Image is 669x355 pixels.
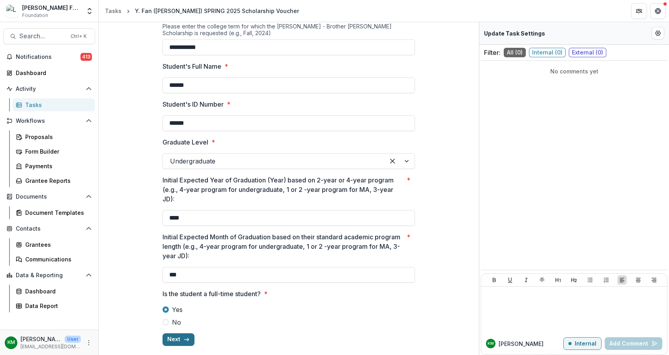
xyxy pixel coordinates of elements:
a: Document Templates [13,206,95,219]
span: 413 [80,53,92,61]
span: Workflows [16,118,82,124]
a: Form Builder [13,145,95,158]
button: Open Documents [3,190,95,203]
button: More [84,338,93,347]
p: Internal [575,340,596,347]
button: Open entity switcher [84,3,95,19]
a: Payments [13,160,95,173]
div: Ctrl + K [69,32,88,41]
button: Partners [631,3,647,19]
p: Initial Expected Month of Graduation based on their standard academic program length (e.g., 4-yea... [163,232,404,261]
button: Open Contacts [3,222,95,235]
div: Kate Morris [488,342,494,346]
div: Grantee Reports [25,177,89,185]
button: Align Left [617,275,627,285]
span: Contacts [16,225,82,232]
div: Dashboard [16,69,89,77]
span: All ( 0 ) [504,48,526,57]
div: Grantees [25,240,89,249]
p: [PERSON_NAME] [499,340,544,348]
button: Strike [537,275,547,285]
div: Y. Fan ([PERSON_NAME]) SPRING 2025 Scholarship Voucher [135,7,299,15]
button: Heading 1 [553,275,563,285]
div: Tasks [25,101,89,109]
button: Add Comment [605,337,662,350]
img: Lavelle Fund for the Blind [6,5,19,17]
span: External ( 0 ) [569,48,606,57]
span: Search... [19,32,66,40]
a: Proposals [13,130,95,143]
p: Student's ID Number [163,100,224,109]
p: [EMAIL_ADDRESS][DOMAIN_NAME] [21,343,81,350]
button: Get Help [650,3,666,19]
button: Bold [490,275,499,285]
button: Bullet List [585,275,595,285]
div: Document Templates [25,208,89,217]
p: No comments yet [484,67,664,75]
button: Ordered List [602,275,611,285]
p: Update Task Settings [484,29,545,38]
nav: breadcrumb [102,5,302,17]
span: Notifications [16,54,80,60]
div: Form Builder [25,147,89,156]
button: Notifications413 [3,51,95,63]
div: Tasks [105,7,121,15]
div: Dashboard [25,287,89,295]
a: Tasks [13,98,95,111]
p: Filter: [484,48,501,57]
button: Open Data & Reporting [3,269,95,282]
a: Communications [13,253,95,266]
span: Internal ( 0 ) [529,48,566,57]
button: Open Activity [3,83,95,95]
div: Clear selected options [386,155,399,167]
button: Internal [563,337,602,350]
a: Grantee Reports [13,174,95,187]
div: [PERSON_NAME] Fund for the Blind [22,4,81,12]
p: Graduate Level [163,137,208,147]
a: Tasks [102,5,125,17]
span: Data & Reporting [16,272,82,279]
p: Is the student a full-time student? [163,289,261,299]
p: [PERSON_NAME] [21,335,62,343]
button: Align Center [633,275,643,285]
span: Foundation [22,12,48,19]
button: Align Right [649,275,659,285]
div: Data Report [25,302,89,310]
button: Open Workflows [3,115,95,127]
div: Please enter the college term for which the [PERSON_NAME] - Brother [PERSON_NAME] Scholarship is ... [163,23,415,39]
button: Edit Form Settings [652,27,664,39]
p: Initial Expected Year of Graduation (Year) based on 2-year or 4-year program (e.g., 4-year progra... [163,175,404,204]
div: Communications [25,255,89,263]
div: Kate Morris [7,340,15,345]
span: Documents [16,193,82,200]
div: Payments [25,162,89,170]
p: Student's Full Name [163,62,221,71]
button: Underline [505,275,515,285]
a: Dashboard [3,66,95,79]
div: Proposals [25,133,89,141]
button: Next [163,333,194,346]
button: Heading 2 [569,275,579,285]
p: User [65,336,81,343]
button: Italicize [521,275,531,285]
span: No [172,317,181,327]
span: Yes [172,305,183,314]
a: Dashboard [13,285,95,298]
span: Activity [16,86,82,92]
a: Grantees [13,238,95,251]
button: Search... [3,28,95,44]
a: Data Report [13,299,95,312]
